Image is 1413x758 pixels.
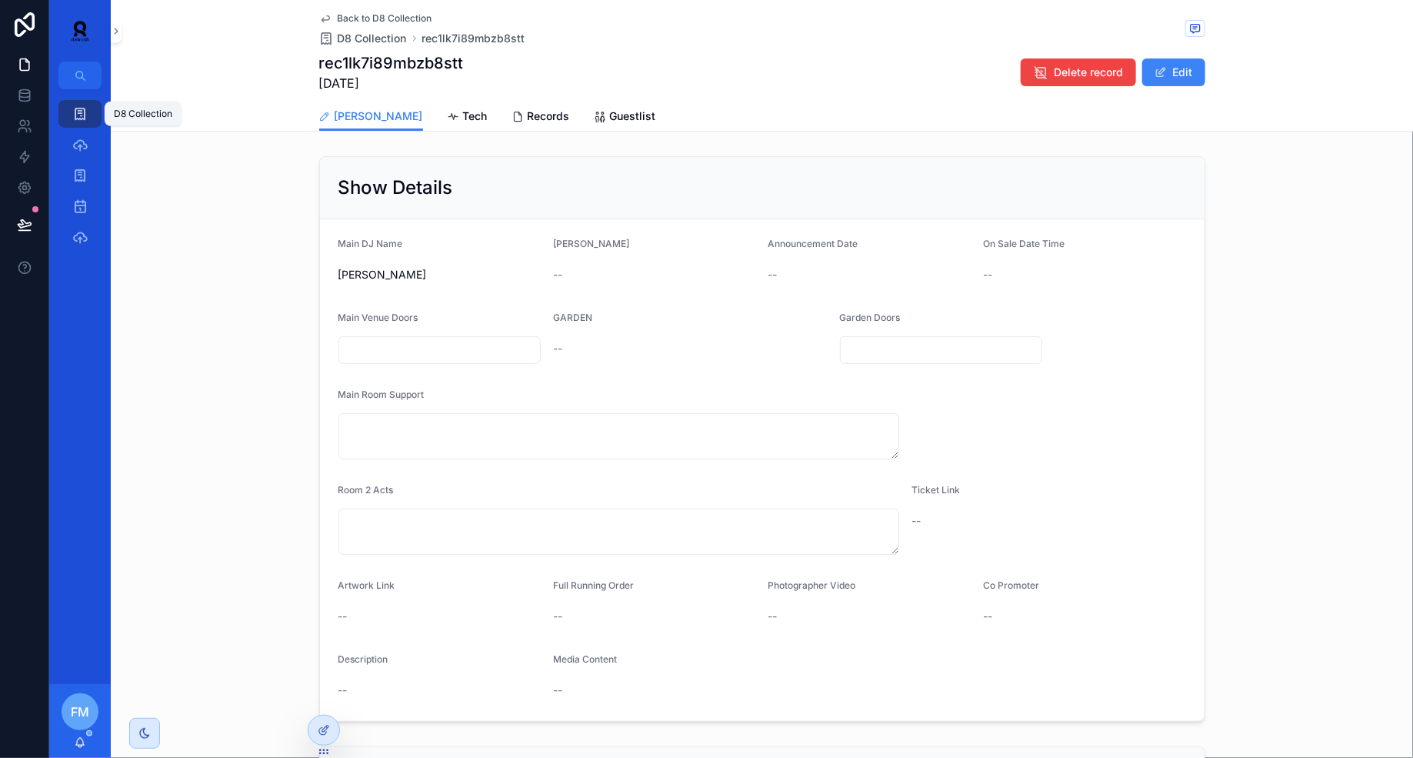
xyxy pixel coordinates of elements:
span: Garden Doors [840,312,901,323]
span: Tech [463,109,488,124]
span: Back to D8 Collection [338,12,432,25]
span: Announcement Date [768,238,858,249]
button: Delete record [1021,58,1136,86]
span: Artwork Link [338,579,395,591]
span: Delete record [1055,65,1124,80]
span: -- [768,267,778,282]
span: Records [528,109,570,124]
span: -- [338,683,348,698]
button: Edit [1142,58,1205,86]
span: -- [983,609,992,624]
div: D8 Collection [114,108,172,120]
a: D8 Collection [319,31,407,46]
span: [PERSON_NAME] [335,109,423,124]
a: Records [512,102,570,133]
span: Photographer Video [768,579,856,591]
a: Back to D8 Collection [319,12,432,25]
span: -- [768,609,778,624]
a: rec1lk7i89mbzb8stt [422,31,525,46]
a: [PERSON_NAME] [319,102,423,132]
span: Guestlist [610,109,656,124]
a: Guestlist [595,102,656,133]
span: Co Promoter [983,579,1039,591]
span: [PERSON_NAME] [338,267,542,282]
span: FM [71,703,89,721]
span: -- [553,267,562,282]
span: [PERSON_NAME] [553,238,629,249]
div: scrollable content [49,89,111,271]
span: Main DJ Name [338,238,403,249]
span: -- [983,267,992,282]
h2: Show Details [338,175,453,200]
h1: rec1lk7i89mbzb8stt [319,52,464,74]
span: D8 Collection [338,31,407,46]
span: -- [553,683,562,698]
span: Main Room Support [338,389,425,400]
span: Room 2 Acts [338,484,394,496]
span: -- [338,609,348,624]
span: Main Venue Doors [338,312,418,323]
span: -- [553,609,562,624]
span: Full Running Order [553,579,634,591]
a: Tech [448,102,488,133]
span: GARDEN [553,312,592,323]
img: App logo [62,18,98,43]
span: Media Content [553,653,617,665]
span: -- [911,513,921,529]
span: Ticket Link [911,484,960,496]
span: On Sale Date Time [983,238,1065,249]
span: [DATE] [319,74,464,92]
span: -- [553,341,562,356]
span: Description [338,653,388,665]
